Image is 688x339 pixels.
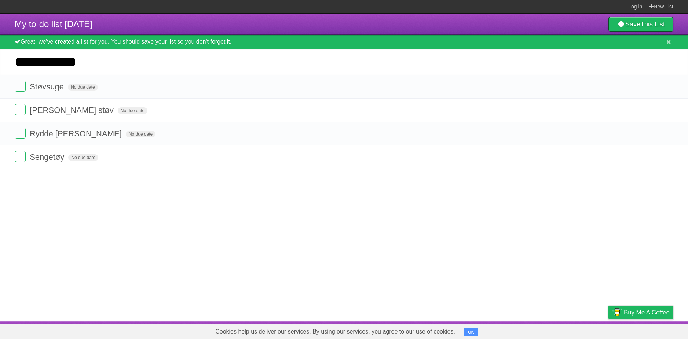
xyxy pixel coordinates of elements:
[627,323,673,337] a: Suggest a feature
[30,82,66,91] span: Støvsuge
[30,106,116,115] span: [PERSON_NAME] støv
[118,107,147,114] span: No due date
[612,306,622,318] img: Buy me a coffee
[30,152,66,162] span: Sengetøy
[624,306,670,319] span: Buy me a coffee
[608,306,673,319] a: Buy me a coffee
[15,104,26,115] label: Done
[574,323,590,337] a: Terms
[68,84,98,91] span: No due date
[15,151,26,162] label: Done
[640,21,665,28] b: This List
[68,154,98,161] span: No due date
[511,323,526,337] a: About
[15,81,26,92] label: Done
[15,19,92,29] span: My to-do list [DATE]
[126,131,155,137] span: No due date
[208,324,462,339] span: Cookies help us deliver our services. By using our services, you agree to our use of cookies.
[30,129,124,138] span: Rydde [PERSON_NAME]
[15,128,26,139] label: Done
[464,328,478,336] button: OK
[535,323,565,337] a: Developers
[608,17,673,32] a: SaveThis List
[599,323,618,337] a: Privacy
